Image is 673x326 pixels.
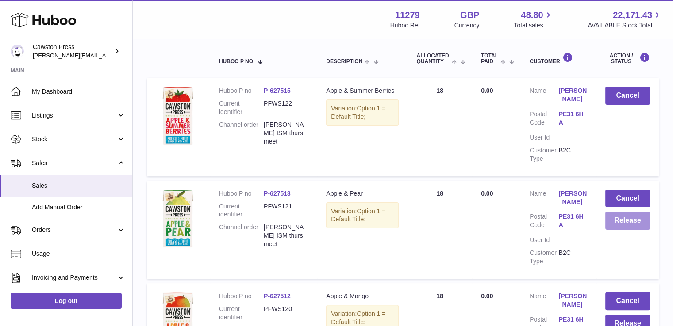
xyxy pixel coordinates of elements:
div: Action / Status [605,53,650,64]
span: 0.00 [481,87,493,94]
span: [PERSON_NAME][EMAIL_ADDRESS][PERSON_NAME][DOMAIN_NAME] [33,52,225,59]
span: 48.80 [521,9,543,21]
span: Option 1 = Default Title; [331,105,385,120]
span: AVAILABLE Stock Total [588,21,662,30]
dt: Name [530,87,558,106]
dd: PFWS120 [264,305,308,322]
dt: Current identifier [219,305,264,322]
dd: [PERSON_NAME] ISM thurs meet [264,223,308,248]
dt: User Id [530,236,558,244]
span: Description [326,59,362,64]
div: Variation: [326,99,399,126]
div: Apple & Mango [326,292,399,300]
div: Huboo Ref [390,21,420,30]
strong: 11279 [395,9,420,21]
dt: Name [530,292,558,311]
dt: Name [530,190,558,208]
dd: [PERSON_NAME] ISM thurs meet [264,121,308,146]
dd: PFWS122 [264,99,308,116]
span: 22,171.43 [613,9,652,21]
a: P-627513 [264,190,291,197]
div: Apple & Pear [326,190,399,198]
span: Sales [32,159,116,167]
td: 18 [408,181,472,279]
span: Sales [32,182,126,190]
span: Orders [32,226,116,234]
dt: Postal Code [530,110,558,129]
dt: Huboo P no [219,87,264,95]
div: Customer [530,53,588,64]
span: Stock [32,135,116,144]
span: 0.00 [481,292,493,299]
a: 48.80 Total sales [514,9,553,30]
dt: Huboo P no [219,292,264,300]
div: Variation: [326,202,399,229]
td: 18 [408,78,472,176]
button: Cancel [605,292,650,310]
a: 22,171.43 AVAILABLE Stock Total [588,9,662,30]
div: Apple & Summer Berries [326,87,399,95]
span: ALLOCATED Quantity [416,53,449,64]
dd: B2C [558,249,587,265]
img: 112791717167863.png [156,87,200,145]
a: [PERSON_NAME] [558,190,587,206]
a: PE31 6HA [558,110,587,127]
a: P-627515 [264,87,291,94]
a: P-627512 [264,292,291,299]
dt: User Id [530,133,558,142]
span: Add Manual Order [32,203,126,212]
a: [PERSON_NAME] [558,87,587,103]
span: Usage [32,250,126,258]
span: 0.00 [481,190,493,197]
dd: B2C [558,146,587,163]
dt: Current identifier [219,99,264,116]
dd: PFWS121 [264,202,308,219]
dt: Customer Type [530,146,558,163]
a: [PERSON_NAME] [558,292,587,309]
span: Listings [32,111,116,120]
button: Cancel [605,87,650,105]
span: Option 1 = Default Title; [331,310,385,326]
div: Cawston Press [33,43,112,60]
dt: Channel order [219,121,264,146]
a: PE31 6HA [558,212,587,229]
a: Log out [11,293,122,309]
button: Cancel [605,190,650,208]
span: Invoicing and Payments [32,273,116,282]
button: Release [605,212,650,230]
dt: Current identifier [219,202,264,219]
img: 112791717167880.png [156,190,200,248]
span: Total paid [481,53,498,64]
dt: Customer Type [530,249,558,265]
span: Huboo P no [219,59,253,64]
span: My Dashboard [32,87,126,96]
strong: GBP [460,9,479,21]
span: Total sales [514,21,553,30]
dt: Postal Code [530,212,558,231]
dt: Channel order [219,223,264,248]
img: thomas.carson@cawstonpress.com [11,45,24,58]
span: Option 1 = Default Title; [331,208,385,223]
div: Currency [454,21,480,30]
dt: Huboo P no [219,190,264,198]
